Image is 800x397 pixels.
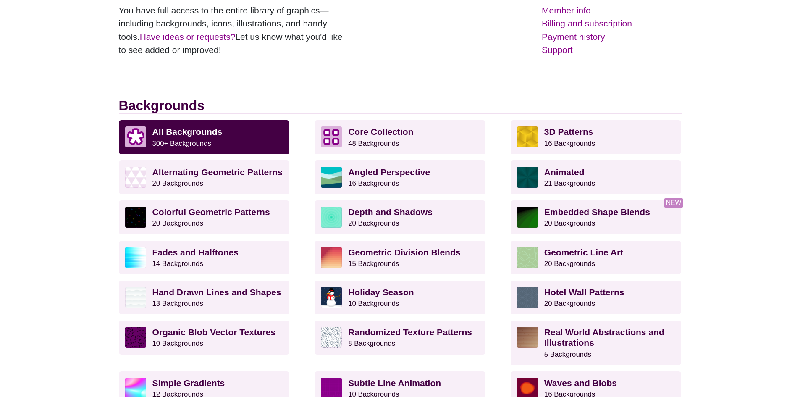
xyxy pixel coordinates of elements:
[152,260,203,268] small: 14 Backgrounds
[119,281,290,314] a: Hand Drawn Lines and Shapes13 Backgrounds
[140,32,236,42] a: Have ideas or requests?
[348,207,433,217] strong: Depth and Shadows
[544,350,591,358] small: 5 Backgrounds
[544,260,595,268] small: 20 Backgrounds
[542,17,681,30] a: Billing and subscription
[517,167,538,188] img: green rave light effect animated background
[348,287,414,297] strong: Holiday Season
[348,300,399,308] small: 10 Backgrounds
[544,327,664,347] strong: Real World Abstractions and Illustrations
[119,321,290,354] a: Organic Blob Vector Textures10 Backgrounds
[152,300,203,308] small: 13 Backgrounds
[517,327,538,348] img: wooden floor pattern
[119,4,350,57] p: You have full access to the entire library of graphics—including backgrounds, icons, illustration...
[321,247,342,268] img: red-to-yellow gradient large pixel grid
[511,321,682,365] a: Real World Abstractions and Illustrations5 Backgrounds
[119,200,290,234] a: Colorful Geometric Patterns20 Backgrounds
[125,327,146,348] img: Purple vector splotches
[542,30,681,44] a: Payment history
[315,200,485,234] a: Depth and Shadows20 Backgrounds
[348,247,460,257] strong: Geometric Division Blends
[315,160,485,194] a: Angled Perspective16 Backgrounds
[125,287,146,308] img: white subtle wave background
[321,167,342,188] img: abstract landscape with sky mountains and water
[152,287,281,297] strong: Hand Drawn Lines and Shapes
[517,207,538,228] img: green to black rings rippling away from corner
[348,219,399,227] small: 20 Backgrounds
[511,281,682,314] a: Hotel Wall Patterns20 Backgrounds
[511,200,682,234] a: Embedded Shape Blends20 Backgrounds
[321,327,342,348] img: gray texture pattern on white
[125,207,146,228] img: a rainbow pattern of outlined geometric shapes
[517,287,538,308] img: intersecting outlined circles formation pattern
[321,207,342,228] img: green layered rings within rings
[544,207,650,217] strong: Embedded Shape Blends
[517,247,538,268] img: geometric web of connecting lines
[119,241,290,274] a: Fades and Halftones14 Backgrounds
[348,179,399,187] small: 16 Backgrounds
[348,260,399,268] small: 15 Backgrounds
[511,160,682,194] a: Animated21 Backgrounds
[542,4,681,17] a: Member info
[125,247,146,268] img: blue lights stretching horizontally over white
[152,219,203,227] small: 20 Backgrounds
[542,43,681,57] a: Support
[348,339,395,347] small: 8 Backgrounds
[348,139,399,147] small: 48 Backgrounds
[119,97,682,114] h2: Backgrounds
[152,207,270,217] strong: Colorful Geometric Patterns
[348,378,441,388] strong: Subtle Line Animation
[119,120,290,154] a: All Backgrounds 300+ Backgrounds
[517,126,538,147] img: fancy golden cube pattern
[152,139,211,147] small: 300+ Backgrounds
[544,179,595,187] small: 21 Backgrounds
[511,241,682,274] a: Geometric Line Art20 Backgrounds
[152,339,203,347] small: 10 Backgrounds
[315,281,485,314] a: Holiday Season10 Backgrounds
[348,167,430,177] strong: Angled Perspective
[152,127,223,137] strong: All Backgrounds
[152,179,203,187] small: 20 Backgrounds
[315,120,485,154] a: Core Collection 48 Backgrounds
[348,327,472,337] strong: Randomized Texture Patterns
[152,247,239,257] strong: Fades and Halftones
[152,167,283,177] strong: Alternating Geometric Patterns
[119,160,290,194] a: Alternating Geometric Patterns20 Backgrounds
[544,139,595,147] small: 16 Backgrounds
[544,378,617,388] strong: Waves and Blobs
[125,167,146,188] img: light purple and white alternating triangle pattern
[544,127,593,137] strong: 3D Patterns
[544,300,595,308] small: 20 Backgrounds
[315,241,485,274] a: Geometric Division Blends15 Backgrounds
[511,120,682,154] a: 3D Patterns16 Backgrounds
[321,287,342,308] img: vector art snowman with black hat, branch arms, and carrot nose
[152,378,225,388] strong: Simple Gradients
[544,167,585,177] strong: Animated
[544,287,624,297] strong: Hotel Wall Patterns
[544,219,595,227] small: 20 Backgrounds
[152,327,276,337] strong: Organic Blob Vector Textures
[348,127,413,137] strong: Core Collection
[315,321,485,354] a: Randomized Texture Patterns8 Backgrounds
[544,247,623,257] strong: Geometric Line Art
